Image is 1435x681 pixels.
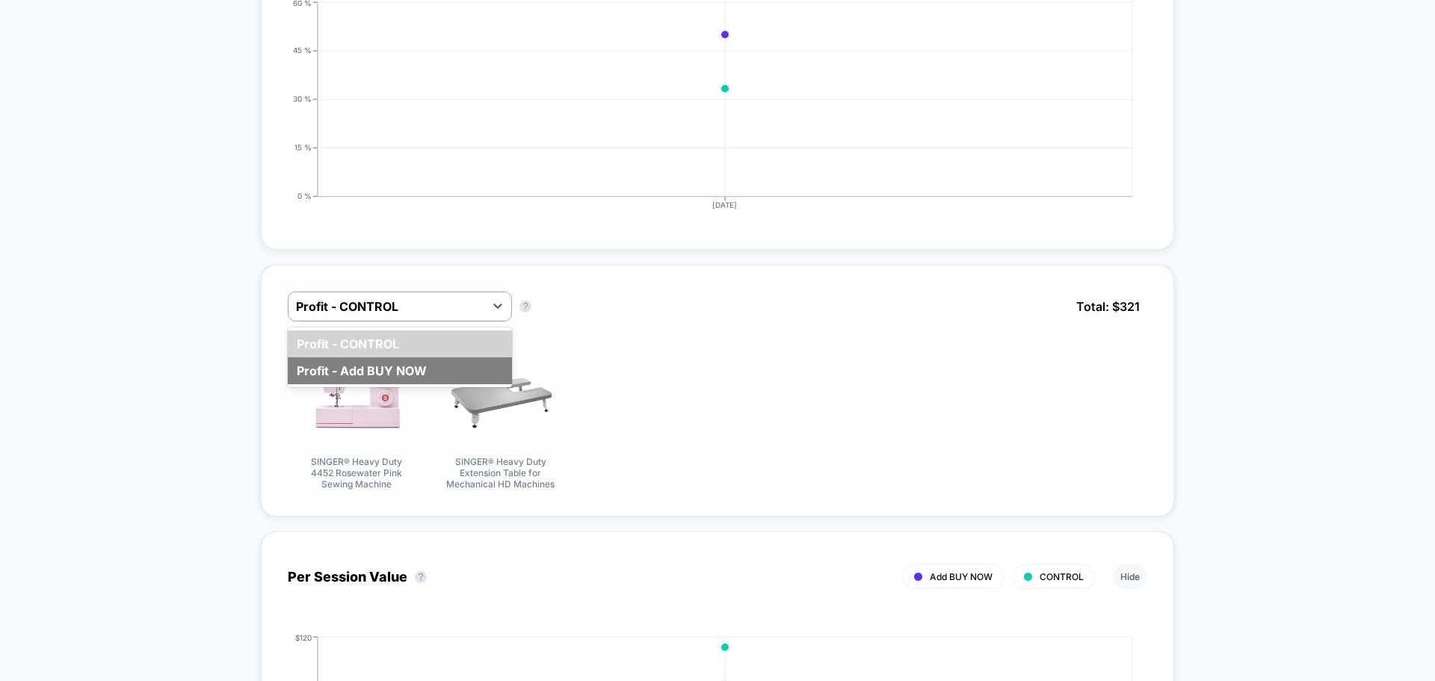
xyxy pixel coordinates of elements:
tspan: 0 % [297,191,312,200]
button: ? [519,301,531,312]
img: SINGER® Heavy Duty Extension Table for Mechanical HD Machines [448,344,553,449]
span: SINGER® Heavy Duty 4452 Rosewater Pink Sewing Machine [300,456,413,490]
div: Profit - Add BUY NOW [288,357,512,384]
tspan: [DATE] [713,200,738,209]
tspan: 45 % [293,46,312,55]
tspan: 15 % [294,143,312,152]
span: Add BUY NOW [930,571,993,582]
button: Hide [1113,564,1147,589]
div: Profit - CONTROL [288,330,512,357]
span: Total: $ 321 [1069,292,1147,321]
tspan: 30 % [293,94,312,103]
tspan: $120 [295,632,312,641]
img: SINGER® Heavy Duty 4452 Rosewater Pink Sewing Machine [304,344,409,449]
span: CONTROL [1040,571,1084,582]
button: ? [415,571,427,583]
span: SINGER® Heavy Duty Extension Table for Mechanical HD Machines [445,456,557,490]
